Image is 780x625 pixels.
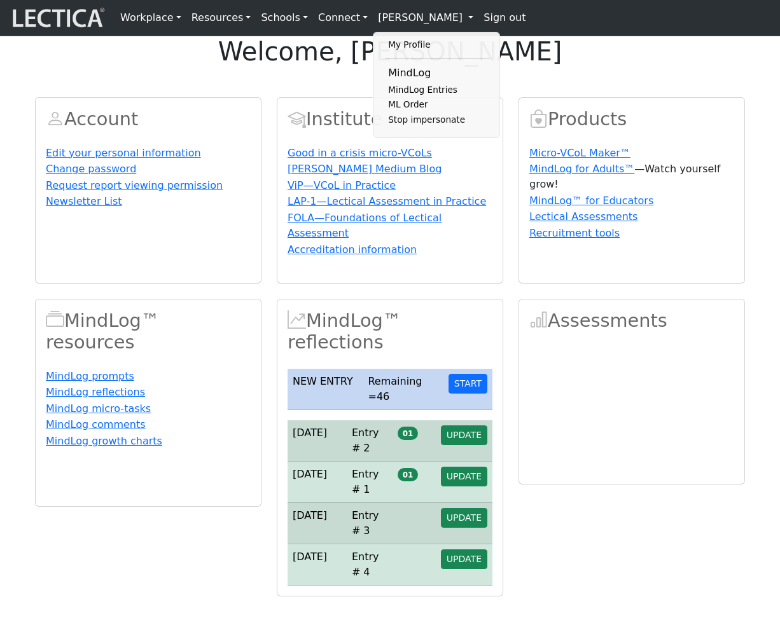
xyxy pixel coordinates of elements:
[447,512,482,523] span: UPDATE
[46,108,64,130] span: Account
[293,551,327,563] span: [DATE]
[46,402,151,415] a: MindLog micro-tasks
[447,554,482,564] span: UPDATE
[529,147,630,159] a: Micro-VCoL Maker™
[115,5,186,31] a: Workplace
[46,435,162,447] a: MindLog growth charts
[46,310,251,354] h2: MindLog™ resources
[529,210,637,223] a: Lectical Assessments
[441,425,487,445] button: UPDATE
[288,108,306,130] span: Account
[256,5,313,31] a: Schools
[293,509,327,521] span: [DATE]
[288,147,432,159] a: Good in a crisis micro-VCoLs
[529,108,734,130] h2: Products
[529,163,634,175] a: MindLog for Adults™
[398,427,418,439] span: 01
[398,468,418,481] span: 01
[10,6,105,30] img: lecticalive
[46,370,134,382] a: MindLog prompts
[449,374,487,394] button: START
[385,113,490,128] a: Stop impersonate
[313,5,373,31] a: Connect
[46,310,64,331] span: MindLog™ resources
[46,195,122,207] a: Newsletter List
[529,310,548,331] span: Assessments
[529,195,653,207] a: MindLog™ for Educators
[46,418,146,430] a: MindLog comments
[288,310,306,331] span: MindLog
[373,5,478,31] a: [PERSON_NAME]
[529,161,734,192] p: —Watch yourself grow!
[288,244,417,256] a: Accreditation information
[447,430,482,440] span: UPDATE
[288,212,442,239] a: FOLA—Foundations of Lectical Assessment
[293,427,327,439] span: [DATE]
[529,227,620,239] a: Recruitment tools
[46,108,251,130] h2: Account
[288,108,492,130] h2: Institute
[529,108,548,130] span: Products
[347,420,393,462] td: Entry # 2
[288,163,442,175] a: [PERSON_NAME] Medium Blog
[46,179,223,191] a: Request report viewing permission
[478,5,531,31] a: Sign out
[186,5,256,31] a: Resources
[377,390,389,402] span: 46
[385,97,490,113] a: ML Order
[385,38,490,53] a: My Profile
[441,508,487,528] button: UPDATE
[46,386,145,398] a: MindLog reflections
[441,549,487,569] button: UPDATE
[529,310,734,332] h2: Assessments
[46,163,136,175] a: Change password
[385,83,490,98] a: MindLog Entries
[293,468,327,480] span: [DATE]
[288,310,492,354] h2: MindLog™ reflections
[363,369,443,410] td: Remaining =
[385,38,490,128] ul: [PERSON_NAME]
[288,369,363,410] td: NEW ENTRY
[441,467,487,486] button: UPDATE
[347,502,393,544] td: Entry # 3
[447,471,482,481] span: UPDATE
[288,195,486,207] a: LAP-1—Lectical Assessment in Practice
[288,179,396,191] a: ViP—VCoL in Practice
[347,544,393,585] td: Entry # 4
[347,461,393,502] td: Entry # 1
[46,147,201,159] a: Edit your personal information
[385,64,490,83] li: MindLog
